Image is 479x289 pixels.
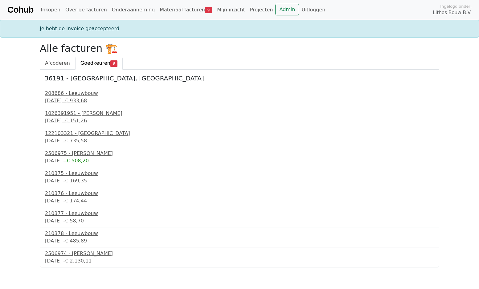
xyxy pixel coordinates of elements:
[45,150,434,157] div: 2506975 - [PERSON_NAME]
[38,4,63,16] a: Inkopen
[45,197,434,205] div: [DATE] -
[45,170,434,185] a: 210375 - Leeuwbouw[DATE] -€ 169,35
[65,198,87,204] span: € 174,44
[45,150,434,165] a: 2506975 - [PERSON_NAME][DATE] --€ 508,20
[45,210,434,217] div: 210377 - Leeuwbouw
[65,238,87,244] span: € 485,89
[65,178,87,184] span: € 169,35
[45,110,434,124] a: 1026391951 - [PERSON_NAME][DATE] -€ 151,26
[433,9,472,16] span: Lithos Bouw B.V.
[45,60,70,66] span: Afcoderen
[63,4,109,16] a: Overige facturen
[45,130,434,137] div: 122103321 - [GEOGRAPHIC_DATA]
[45,170,434,177] div: 210375 - Leeuwbouw
[45,210,434,225] a: 210377 - Leeuwbouw[DATE] -€ 58,70
[205,7,212,13] span: 9
[45,75,434,82] h5: 36191 - [GEOGRAPHIC_DATA], [GEOGRAPHIC_DATA]
[45,190,434,205] a: 210376 - Leeuwbouw[DATE] -€ 174,44
[65,138,87,144] span: € 735,58
[157,4,215,16] a: Materiaal facturen9
[36,25,443,32] div: Je hebt de invoice geaccepteerd
[65,118,87,124] span: € 151,26
[40,43,439,54] h2: Alle facturen 🏗️
[65,98,87,104] span: € 933,68
[440,3,472,9] span: Ingelogd onder:
[45,230,434,245] a: 210378 - Leeuwbouw[DATE] -€ 485,89
[45,190,434,197] div: 210376 - Leeuwbouw
[65,158,89,164] span: -€ 508,20
[45,177,434,185] div: [DATE] -
[65,258,92,264] span: € 2.130,11
[45,250,434,265] a: 2506974 - [PERSON_NAME][DATE] -€ 2.130,11
[45,110,434,117] div: 1026391951 - [PERSON_NAME]
[45,257,434,265] div: [DATE] -
[45,137,434,144] div: [DATE] -
[215,4,248,16] a: Mijn inzicht
[45,90,434,97] div: 208686 - Leeuwbouw
[45,250,434,257] div: 2506974 - [PERSON_NAME]
[75,57,123,70] a: Goedkeuren9
[45,97,434,104] div: [DATE] -
[299,4,328,16] a: Uitloggen
[109,4,157,16] a: Onderaanneming
[45,157,434,165] div: [DATE] -
[65,218,84,224] span: € 58,70
[110,60,117,67] span: 9
[45,217,434,225] div: [DATE] -
[45,230,434,237] div: 210378 - Leeuwbouw
[45,90,434,104] a: 208686 - Leeuwbouw[DATE] -€ 933,68
[7,2,33,17] a: Cohub
[40,57,75,70] a: Afcoderen
[80,60,110,66] span: Goedkeuren
[45,237,434,245] div: [DATE] -
[45,130,434,144] a: 122103321 - [GEOGRAPHIC_DATA][DATE] -€ 735,58
[275,4,299,15] a: Admin
[248,4,276,16] a: Projecten
[45,117,434,124] div: [DATE] -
